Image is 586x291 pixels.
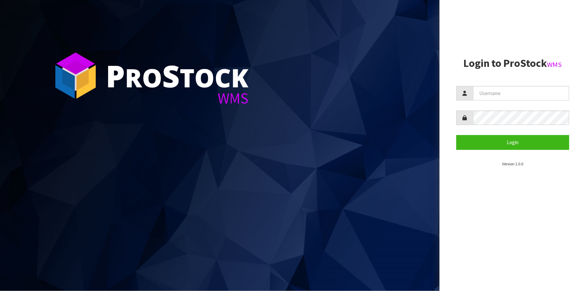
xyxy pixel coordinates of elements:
button: Login [456,135,569,150]
img: ProStock Cube [50,50,101,101]
span: P [106,55,125,96]
div: ro tock [106,60,249,91]
h2: Login to ProStock [456,57,569,69]
span: S [162,55,180,96]
small: Version 1.0.0 [502,161,523,166]
div: WMS [106,91,249,106]
small: WMS [547,60,562,69]
input: Username [473,86,569,100]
